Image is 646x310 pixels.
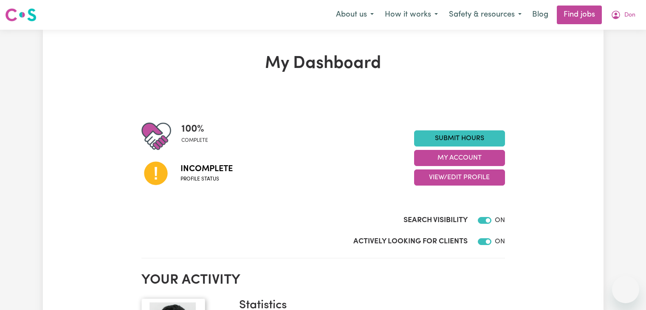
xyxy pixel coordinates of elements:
[495,217,505,224] span: ON
[414,130,505,147] a: Submit Hours
[557,6,602,24] a: Find jobs
[495,238,505,245] span: ON
[181,163,233,175] span: Incomplete
[527,6,553,24] a: Blog
[414,150,505,166] button: My Account
[181,121,215,151] div: Profile completeness: 100%
[624,11,635,20] span: Don
[379,6,443,24] button: How it works
[612,276,639,303] iframe: Button to launch messaging window
[5,5,37,25] a: Careseekers logo
[414,169,505,186] button: View/Edit Profile
[605,6,641,24] button: My Account
[141,272,505,288] h2: Your activity
[353,236,468,247] label: Actively Looking for Clients
[181,137,208,144] span: complete
[181,175,233,183] span: Profile status
[141,54,505,74] h1: My Dashboard
[330,6,379,24] button: About us
[181,121,208,137] span: 100 %
[5,7,37,23] img: Careseekers logo
[403,215,468,226] label: Search Visibility
[443,6,527,24] button: Safety & resources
